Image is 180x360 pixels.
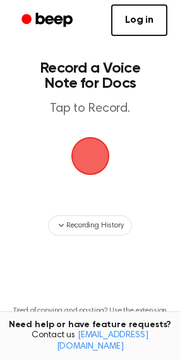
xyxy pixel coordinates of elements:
p: Tap to Record. [23,101,157,117]
span: Contact us [8,330,172,352]
button: Beep Logo [71,137,109,175]
a: [EMAIL_ADDRESS][DOMAIN_NAME] [57,331,148,351]
button: Recording History [48,215,131,236]
a: Beep [13,8,84,33]
p: Tired of copying and pasting? Use the extension to automatically insert your recordings. [10,306,170,325]
span: Recording History [66,220,123,231]
h1: Record a Voice Note for Docs [23,61,157,91]
a: Log in [111,4,167,36]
